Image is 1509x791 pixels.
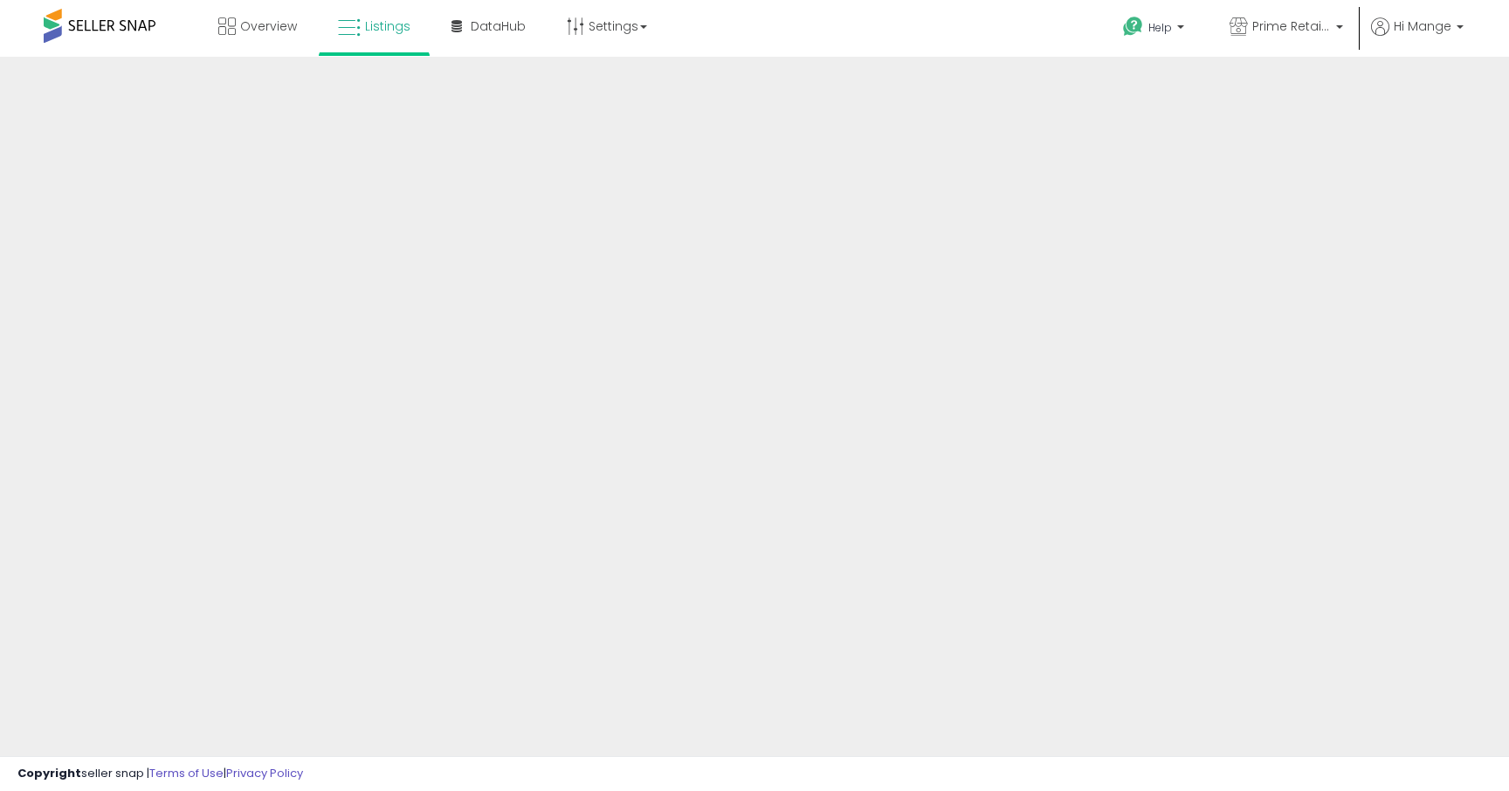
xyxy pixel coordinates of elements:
span: DataHub [471,17,526,35]
a: Privacy Policy [226,765,303,781]
span: Hi Mange [1394,17,1451,35]
span: Overview [240,17,297,35]
strong: Copyright [17,765,81,781]
span: Help [1148,20,1172,35]
span: Listings [365,17,410,35]
span: Prime Retail Solution [1252,17,1331,35]
a: Help [1109,3,1202,57]
a: Terms of Use [149,765,224,781]
i: Get Help [1122,16,1144,38]
a: Hi Mange [1371,17,1464,57]
div: seller snap | | [17,766,303,782]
